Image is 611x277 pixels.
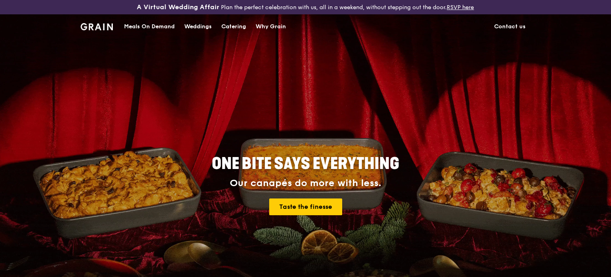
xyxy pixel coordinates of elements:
[102,3,509,11] div: Plan the perfect celebration with us, all in a weekend, without stepping out the door.
[217,15,251,39] a: Catering
[184,15,212,39] div: Weddings
[489,15,530,39] a: Contact us
[269,198,342,215] a: Taste the finesse
[447,4,474,11] a: RSVP here
[162,178,449,189] div: Our canapés do more with less.
[137,3,219,11] h3: A Virtual Wedding Affair
[81,14,113,38] a: GrainGrain
[81,23,113,30] img: Grain
[179,15,217,39] a: Weddings
[251,15,291,39] a: Why Grain
[124,15,175,39] div: Meals On Demand
[221,15,246,39] div: Catering
[212,154,399,173] span: ONE BITE SAYS EVERYTHING
[256,15,286,39] div: Why Grain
